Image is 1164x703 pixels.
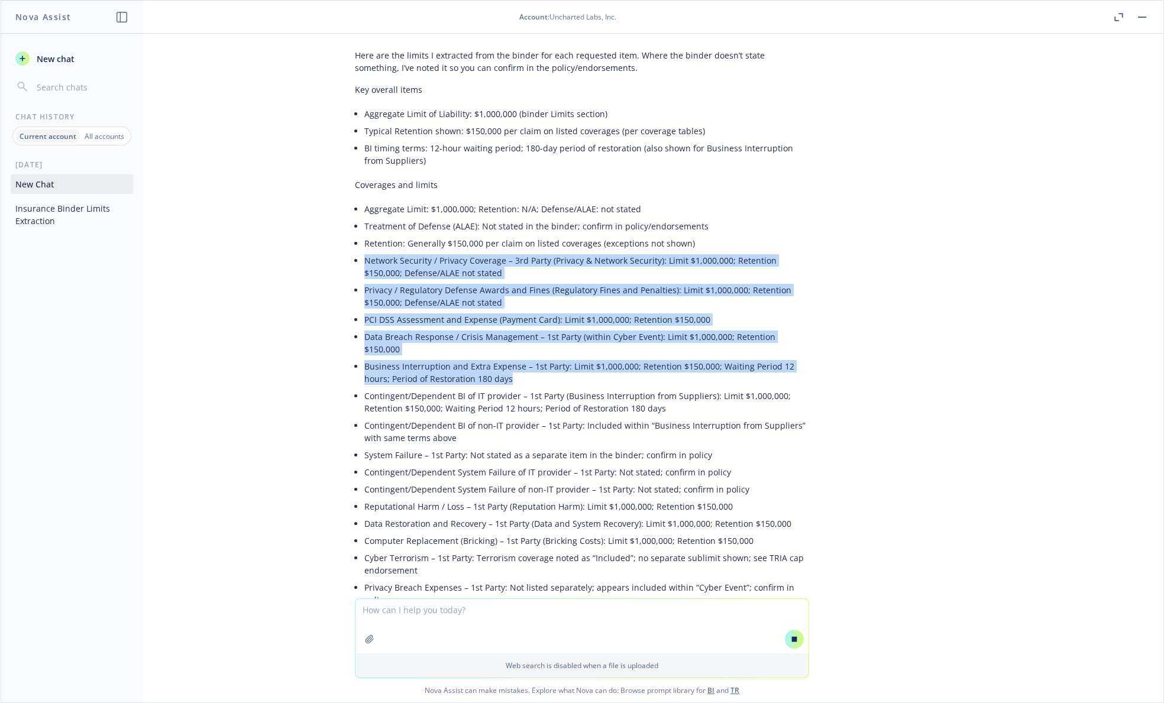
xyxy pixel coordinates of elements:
li: Computer Replacement (Bricking) – 1st Party (Bricking Costs): Limit $1,000,000; Retention $150,000 [364,532,809,549]
li: Data Breach Response / Crisis Management – 1st Party (within Cyber Event): Limit $1,000,000; Rete... [364,328,809,358]
button: New Chat [11,174,133,194]
li: Contingent/Dependent BI of non-IT provider – 1st Party: Included within “Business Interruption fr... [364,417,809,446]
li: Contingent/Dependent System Failure of IT provider – 1st Party: Not stated; confirm in policy [364,464,809,481]
li: Aggregate Limit of Liability: $1,000,000 (binder Limits section) [364,105,809,122]
span: New chat [34,53,75,65]
li: Cyber Terrorism – 1st Party: Terrorism coverage noted as “Included”; no separate sublimit shown; ... [364,549,809,579]
li: Business Interruption and Extra Expense – 1st Party: Limit $1,000,000; Retention $150,000; Waitin... [364,358,809,387]
li: Retention: Generally $150,000 per claim on listed coverages (exceptions not shown) [364,235,809,252]
li: Privacy / Regulatory Defense Awards and Fines (Regulatory Fines and Penalties): Limit $1,000,000;... [364,281,809,311]
a: BI [707,685,714,695]
button: New chat [11,48,133,69]
span: Nova Assist can make mistakes. Explore what Nova can do: Browse prompt library for and [5,678,1159,702]
li: Reputational Harm / Loss – 1st Party (Reputation Harm): Limit $1,000,000; Retention $150,000 [364,498,809,515]
p: Here are the limits I extracted from the binder for each requested item. Where the binder doesn’t... [355,49,809,74]
li: Privacy Breach Expenses – 1st Party: Not listed separately; appears included within “Cyber Event”... [364,579,809,608]
p: All accounts [85,131,124,141]
li: Aggregate Limit: $1,000,000; Retention: N/A; Defense/ALAE: not stated [364,200,809,218]
div: [DATE] [1,160,143,170]
p: Web search is disabled when a file is uploaded [363,660,801,670]
span: Account [519,12,548,22]
p: Current account [20,131,76,141]
li: System Failure – 1st Party: Not stated as a separate item in the binder; confirm in policy [364,446,809,464]
input: Search chats [34,79,128,95]
li: Contingent/Dependent BI of IT provider – 1st Party (Business Interruption from Suppliers): Limit ... [364,387,809,417]
li: Treatment of Defense (ALAE): Not stated in the binder; confirm in policy/endorsements [364,218,809,235]
li: Typical Retention shown: $150,000 per claim on listed coverages (per coverage tables) [364,122,809,140]
div: Chat History [1,112,143,122]
li: PCI DSS Assessment and Expense (Payment Card): Limit $1,000,000; Retention $150,000 [364,311,809,328]
li: Network Security / Privacy Coverage – 3rd Party (Privacy & Network Security): Limit $1,000,000; R... [364,252,809,281]
div: : Uncharted Labs, Inc. [519,12,616,22]
h1: Nova Assist [15,11,71,23]
button: Insurance Binder Limits Extraction [11,199,133,231]
li: BI timing terms: 12-hour waiting period; 180-day period of restoration (also shown for Business I... [364,140,809,169]
a: TR [730,685,739,695]
li: Data Restoration and Recovery – 1st Party (Data and System Recovery): Limit $1,000,000; Retention... [364,515,809,532]
li: Contingent/Dependent System Failure of non-IT provider – 1st Party: Not stated; confirm in policy [364,481,809,498]
p: Coverages and limits [355,179,809,191]
p: Key overall items [355,83,809,96]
